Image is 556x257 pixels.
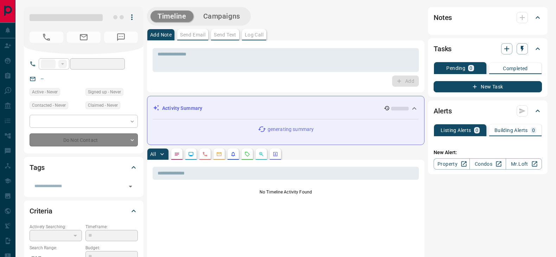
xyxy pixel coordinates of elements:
[150,152,156,157] p: All
[503,66,528,71] p: Completed
[32,102,66,109] span: Contacted - Never
[153,102,418,115] div: Activity Summary
[30,133,138,146] div: Do Not Contact
[30,32,63,43] span: No Number
[30,203,138,219] div: Criteria
[273,151,278,157] svg: Agent Actions
[434,43,452,54] h2: Tasks
[88,88,121,95] span: Signed up - Never
[151,11,193,22] button: Timeline
[434,149,542,156] p: New Alert:
[32,88,58,95] span: Active - Never
[104,32,138,43] span: No Number
[174,151,180,157] svg: Notes
[434,103,542,119] div: Alerts
[196,11,247,22] button: Campaigns
[30,245,82,251] p: Search Range:
[268,126,314,133] p: generating summary
[188,151,194,157] svg: Lead Browsing Activity
[30,205,52,217] h2: Criteria
[469,158,506,170] a: Condos
[434,81,542,92] button: New Task
[85,224,138,230] p: Timeframe:
[475,128,478,133] p: 0
[469,66,472,71] p: 0
[434,9,542,26] div: Notes
[30,162,44,173] h2: Tags
[434,12,452,23] h2: Notes
[506,158,542,170] a: Mr.Loft
[446,66,465,71] p: Pending
[202,151,208,157] svg: Calls
[434,40,542,57] div: Tasks
[153,189,419,195] p: No Timeline Activity Found
[216,151,222,157] svg: Emails
[441,128,471,133] p: Listing Alerts
[30,159,138,176] div: Tags
[126,182,135,191] button: Open
[532,128,535,133] p: 0
[230,151,236,157] svg: Listing Alerts
[41,76,44,81] a: --
[258,151,264,157] svg: Opportunities
[85,245,138,251] p: Budget:
[244,151,250,157] svg: Requests
[494,128,528,133] p: Building Alerts
[434,158,470,170] a: Property
[67,32,101,43] span: No Email
[162,105,202,112] p: Activity Summary
[30,224,82,230] p: Actively Searching:
[434,105,452,117] h2: Alerts
[150,32,172,37] p: Add Note
[88,102,118,109] span: Claimed - Never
